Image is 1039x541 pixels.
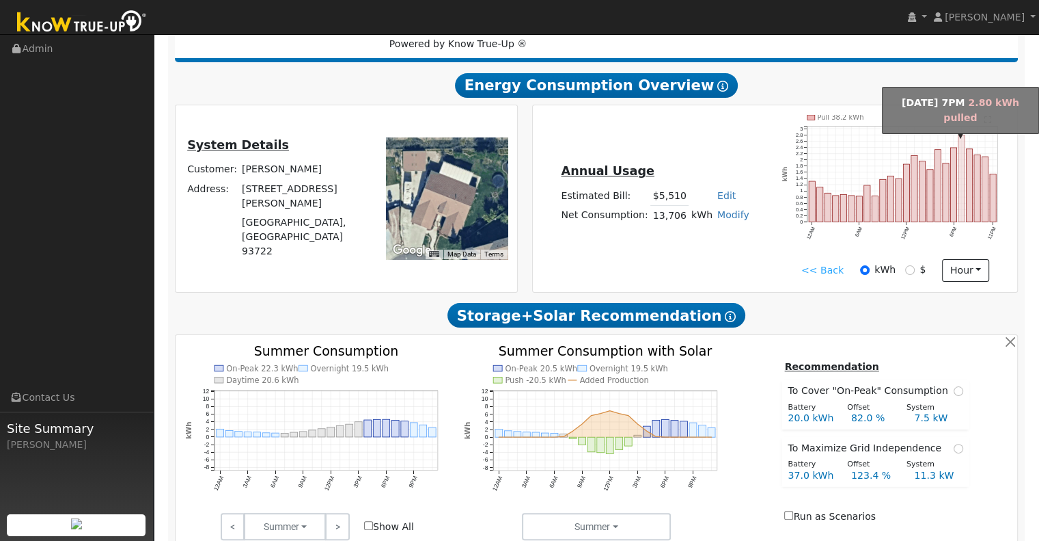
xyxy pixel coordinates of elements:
[840,195,846,222] rect: onclick=""
[948,226,958,237] text: 6PM
[581,423,583,425] circle: onclick=""
[637,423,639,425] circle: onclick=""
[485,410,488,417] text: 6
[10,8,154,38] img: Know True-Up
[495,430,503,438] rect: onclick=""
[874,263,896,277] label: kWh
[800,187,803,194] text: 1
[784,510,875,524] label: Run as Scenarios
[521,475,532,488] text: 3AM
[281,434,288,438] rect: onclick=""
[352,475,363,488] text: 3PM
[701,436,703,438] circle: onclick=""
[576,475,587,488] text: 9AM
[717,81,728,92] i: Show Help
[587,437,595,452] rect: onclick=""
[782,167,789,182] text: kWh
[447,303,745,328] span: Storage+Solar Recommendation
[551,433,558,437] rect: onclick=""
[899,459,958,471] div: System
[380,475,391,488] text: 6PM
[599,412,601,414] circle: onclick=""
[800,157,803,163] text: 2
[698,425,706,437] rect: onclick=""
[491,475,504,492] text: 12AM
[516,436,518,438] circle: onclick=""
[872,196,878,222] rect: onclick=""
[844,411,906,425] div: 82.0 %
[410,423,417,437] rect: onclick=""
[903,164,909,222] rect: onclick=""
[336,426,344,438] rect: onclick=""
[945,12,1025,23] span: [PERSON_NAME]
[590,414,592,417] circle: onclick=""
[389,241,434,259] img: Google
[919,263,926,277] label: $
[817,187,823,222] rect: onclick=""
[796,169,803,175] text: 1.6
[7,419,146,438] span: Site Summary
[290,432,298,437] rect: onclick=""
[318,429,325,437] rect: onclick=""
[860,265,870,275] input: kWh
[221,513,245,540] a: <
[800,126,803,132] text: 3
[244,432,251,437] rect: onclick=""
[781,411,844,425] div: 20.0 kWh
[241,475,253,488] text: 3AM
[854,226,864,237] text: 6AM
[296,475,308,488] text: 9AM
[463,422,471,440] text: kWh
[309,430,316,437] rect: onclick=""
[818,114,864,121] text: Pull 38.2 kWh
[216,430,223,438] rect: onclick=""
[499,343,712,358] text: Summer Consumption with Solar
[373,420,380,438] rect: onclick=""
[204,464,209,471] text: -8
[896,179,902,222] rect: onclick=""
[202,388,209,395] text: 12
[943,163,949,222] rect: onclick=""
[383,419,390,437] rect: onclick=""
[927,170,933,222] rect: onclick=""
[204,441,209,448] text: -2
[650,186,689,206] td: $5,510
[809,181,815,222] rect: onclick=""
[801,263,844,278] a: << Back
[674,436,676,438] circle: onclick=""
[364,520,414,534] label: Show All
[800,219,803,225] text: 0
[634,435,641,437] rect: onclick=""
[485,403,488,410] text: 8
[253,432,260,437] rect: onclick=""
[856,196,862,222] rect: onclick=""
[560,434,568,437] rect: onclick=""
[899,402,958,414] div: System
[272,433,279,437] rect: onclick=""
[990,174,996,222] rect: onclick=""
[606,437,613,453] rect: onclick=""
[206,426,209,433] text: 2
[187,138,289,152] u: System Details
[627,414,629,417] circle: onclick=""
[650,206,689,226] td: 13,706
[355,422,362,437] rect: onclick=""
[562,436,564,438] circle: onclick=""
[671,421,678,438] rect: onclick=""
[907,469,970,483] div: 11.3 kW
[323,475,336,492] text: 12PM
[225,431,233,437] rect: onclick=""
[204,449,209,456] text: -4
[796,132,803,138] text: 2.8
[982,157,988,222] rect: onclick=""
[253,343,398,358] text: Summer Consumption
[364,420,372,437] rect: onclick=""
[579,437,586,445] rect: onclick=""
[687,475,698,488] text: 9PM
[482,395,488,402] text: 10
[447,250,476,259] button: Map Data
[661,419,669,437] rect: onclick=""
[788,384,953,398] span: To Cover "On-Peak" Consumption
[559,186,650,206] td: Estimated Bill:
[796,150,803,157] text: 2.2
